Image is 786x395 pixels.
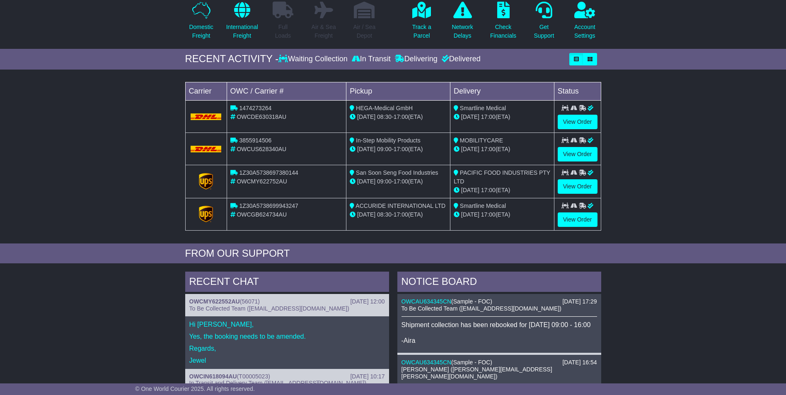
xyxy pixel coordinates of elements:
span: Smartline Medical [460,202,506,209]
a: OWCIN618094AU [189,373,237,380]
div: ( ) [189,298,385,305]
div: (ETA) [454,210,551,219]
span: In-Step Mobility Products [356,137,421,144]
span: OWCGB624734AU [237,211,287,218]
div: - (ETA) [350,113,447,121]
a: CheckFinancials [490,1,517,45]
span: 17:00 [394,178,408,185]
div: RECENT ACTIVITY - [185,53,279,65]
div: (ETA) [454,145,551,154]
p: Regards, [189,344,385,352]
span: 09:00 [377,178,392,185]
span: Sample - FOC [453,298,490,305]
span: [PERSON_NAME] ([PERSON_NAME][EMAIL_ADDRESS][PERSON_NAME][DOMAIN_NAME]) [401,366,552,380]
span: To Be Collected Team ([EMAIL_ADDRESS][DOMAIN_NAME]) [401,305,561,312]
span: [DATE] [461,211,479,218]
div: Delivered [440,55,481,64]
span: 08:30 [377,113,392,120]
a: View Order [558,179,597,194]
td: Status [554,82,601,100]
div: [DATE] 17:29 [562,298,597,305]
div: RECENT CHAT [185,272,389,294]
img: GetCarrierServiceLogo [199,206,213,222]
div: - (ETA) [350,210,447,219]
div: ( ) [401,359,597,366]
span: 1Z30A5738699943247 [239,202,298,209]
span: 1474273264 [239,105,271,111]
span: OWCDE630318AU [237,113,286,120]
p: Air / Sea Depot [353,23,376,40]
img: DHL.png [191,146,222,152]
p: Air & Sea Freight [312,23,336,40]
div: - (ETA) [350,177,447,186]
span: [DATE] [357,113,375,120]
span: MOBILITYCARE [460,137,503,144]
span: 17:00 [394,113,408,120]
span: 17:00 [481,187,496,193]
div: [DATE] 12:00 [350,298,385,305]
img: GetCarrierServiceLogo [199,173,213,190]
span: 17:00 [394,211,408,218]
a: GetSupport [533,1,554,45]
span: 17:00 [481,113,496,120]
p: Jewel [189,356,385,364]
span: San Soon Seng Food Industries [356,169,438,176]
p: Domestic Freight [189,23,213,40]
a: OWCAU634345CN [401,359,452,366]
p: Get Support [534,23,554,40]
div: [DATE] 16:54 [562,359,597,366]
p: Shipment collection has been rebooked for [DATE] 09:00 - 16:00 -Aira [401,321,597,345]
p: Yes, the booking needs to be amended. [189,332,385,340]
span: In Transit and Delivery Team ([EMAIL_ADDRESS][DOMAIN_NAME]) [189,380,367,386]
div: - (ETA) [350,145,447,154]
span: Sample - FOC [453,359,490,366]
span: 1Z30A5738697380144 [239,169,298,176]
span: [DATE] [461,146,479,152]
span: 17:00 [481,146,496,152]
td: OWC / Carrier # [227,82,346,100]
div: (ETA) [454,113,551,121]
span: PACIFIC FOOD INDUSTRIES PTY LTD [454,169,550,185]
p: Network Delays [452,23,473,40]
span: ACCURIDE INTERNATIONAL LTD [356,202,445,209]
a: OWCMY622552AU [189,298,240,305]
p: Full Loads [273,23,293,40]
div: NOTICE BOARD [397,272,601,294]
a: InternationalFreight [226,1,259,45]
td: Carrier [185,82,227,100]
span: 09:00 [377,146,392,152]
a: NetworkDelays [451,1,473,45]
div: FROM OUR SUPPORT [185,248,601,260]
span: [DATE] [357,178,375,185]
span: 17:00 [394,146,408,152]
a: AccountSettings [574,1,596,45]
img: DHL.png [191,113,222,120]
span: T00005023 [239,373,268,380]
a: DomesticFreight [189,1,213,45]
p: Hi [PERSON_NAME], [189,320,385,328]
span: 17:00 [481,211,496,218]
span: [DATE] [357,211,375,218]
span: Smartline Medical [460,105,506,111]
a: View Order [558,147,597,161]
a: Track aParcel [412,1,432,45]
div: ( ) [189,373,385,380]
p: Check Financials [490,23,516,40]
div: Delivering [393,55,440,64]
span: [DATE] [357,146,375,152]
div: [DATE] 10:17 [350,373,385,380]
span: To Be Collected Team ([EMAIL_ADDRESS][DOMAIN_NAME]) [189,305,349,312]
div: Waiting Collection [278,55,349,64]
span: 3855914506 [239,137,271,144]
span: © One World Courier 2025. All rights reserved. [135,385,255,392]
span: [DATE] [461,187,479,193]
div: In Transit [350,55,393,64]
a: OWCAU634345CN [401,298,452,305]
td: Delivery [450,82,554,100]
p: International Freight [226,23,258,40]
a: View Order [558,115,597,129]
p: Account Settings [574,23,595,40]
div: ( ) [401,298,597,305]
span: OWCUS628340AU [237,146,286,152]
p: Track a Parcel [412,23,431,40]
